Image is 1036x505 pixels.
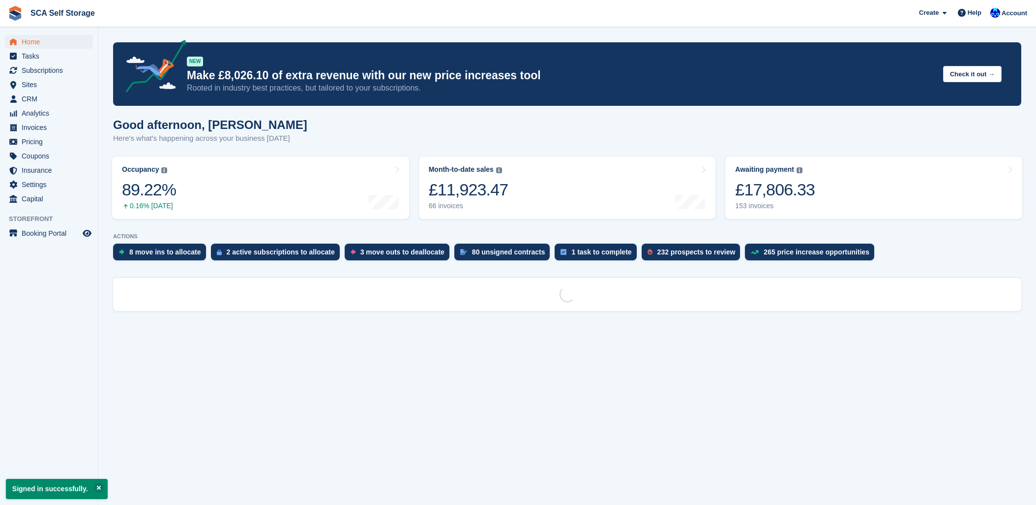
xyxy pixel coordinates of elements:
span: CRM [22,92,81,106]
span: Coupons [22,149,81,163]
a: menu [5,226,93,240]
img: move_outs_to_deallocate_icon-f764333ba52eb49d3ac5e1228854f67142a1ed5810a6f6cc68b1a99e826820c5.svg [351,249,355,255]
a: menu [5,49,93,63]
a: Awaiting payment £17,806.33 153 invoices [725,157,1022,219]
img: icon-info-grey-7440780725fd019a000dd9b08b2336e03edf1995a4989e88bcd33f0948082b44.svg [496,167,502,173]
a: menu [5,163,93,177]
div: Occupancy [122,165,159,174]
div: £11,923.47 [429,180,508,200]
div: 0.16% [DATE] [122,202,176,210]
span: Insurance [22,163,81,177]
span: Storefront [9,214,98,224]
span: Sites [22,78,81,92]
span: Invoices [22,121,81,134]
button: Check it out → [943,66,1002,82]
a: menu [5,78,93,92]
div: 1 task to complete [571,248,631,256]
p: Rooted in industry best practices, but tailored to your subscriptions. [187,83,935,94]
span: Tasks [22,49,81,63]
span: Account [1002,8,1027,18]
img: stora-icon-8386f47178a22dfd0bd8f6a31ec36ba5ce8667c1dd55bd0f319d3a0aa187defe.svg [8,6,23,21]
p: Here's what's happening across your business [DATE] [113,133,307,144]
p: Signed in successfully. [6,479,108,499]
div: 80 unsigned contracts [472,248,545,256]
span: Subscriptions [22,63,81,77]
img: Kelly Neesham [990,8,1000,18]
span: Create [919,8,939,18]
div: Month-to-date sales [429,165,494,174]
a: menu [5,178,93,191]
img: active_subscription_to_allocate_icon-d502201f5373d7db506a760aba3b589e785aa758c864c3986d89f69b8ff3... [217,249,222,255]
img: price_increase_opportunities-93ffe204e8149a01c8c9dc8f82e8f89637d9d84a8eef4429ea346261dce0b2c0.svg [751,250,759,254]
a: 2 active subscriptions to allocate [211,244,345,265]
div: 2 active subscriptions to allocate [227,248,335,256]
span: Home [22,35,81,49]
a: menu [5,106,93,120]
img: task-75834270c22a3079a89374b754ae025e5fb1db73e45f91037f5363f120a921f8.svg [561,249,566,255]
a: menu [5,192,93,206]
div: 89.22% [122,180,176,200]
div: Awaiting payment [735,165,794,174]
a: 3 move outs to deallocate [345,244,454,265]
span: Help [968,8,981,18]
a: menu [5,63,93,77]
span: Analytics [22,106,81,120]
p: Make £8,026.10 of extra revenue with our new price increases tool [187,68,935,83]
a: 1 task to complete [555,244,641,265]
p: ACTIONS [113,233,1021,240]
a: 265 price increase opportunities [745,244,879,265]
a: 80 unsigned contracts [454,244,555,265]
a: menu [5,92,93,106]
a: menu [5,135,93,149]
span: Settings [22,178,81,191]
a: Month-to-date sales £11,923.47 66 invoices [419,157,716,219]
a: 232 prospects to review [642,244,745,265]
div: 265 price increase opportunities [764,248,869,256]
img: contract_signature_icon-13c848040528278c33f63329250d36e43548de30e8caae1d1a13099fd9432cc5.svg [460,249,467,255]
img: move_ins_to_allocate_icon-fdf77a2bb77ea45bf5b3d319d69a93e2d87916cf1d5bf7949dd705db3b84f3ca.svg [119,249,124,255]
a: SCA Self Storage [27,5,99,21]
a: menu [5,121,93,134]
h1: Good afternoon, [PERSON_NAME] [113,118,307,131]
div: 232 prospects to review [657,248,736,256]
a: menu [5,149,93,163]
span: Booking Portal [22,226,81,240]
div: 153 invoices [735,202,815,210]
img: icon-info-grey-7440780725fd019a000dd9b08b2336e03edf1995a4989e88bcd33f0948082b44.svg [797,167,802,173]
img: prospect-51fa495bee0391a8d652442698ab0144808aea92771e9ea1ae160a38d050c398.svg [648,249,652,255]
a: Occupancy 89.22% 0.16% [DATE] [112,157,409,219]
a: 8 move ins to allocate [113,244,211,265]
div: £17,806.33 [735,180,815,200]
div: 8 move ins to allocate [129,248,201,256]
a: Preview store [81,227,93,239]
img: price-adjustments-announcement-icon-8257ccfd72463d97f412b2fc003d46551f7dbcb40ab6d574587a9cd5c0d94... [118,40,186,96]
span: Pricing [22,135,81,149]
span: Capital [22,192,81,206]
a: menu [5,35,93,49]
img: icon-info-grey-7440780725fd019a000dd9b08b2336e03edf1995a4989e88bcd33f0948082b44.svg [161,167,167,173]
div: NEW [187,57,203,66]
div: 3 move outs to deallocate [360,248,444,256]
div: 66 invoices [429,202,508,210]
